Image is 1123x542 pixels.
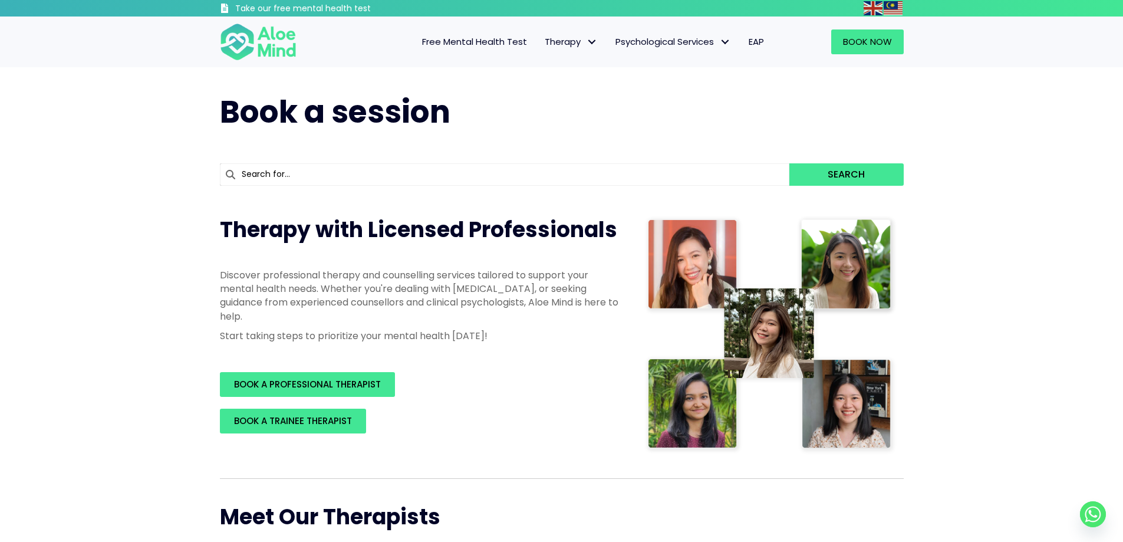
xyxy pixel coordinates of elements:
[717,34,734,51] span: Psychological Services: submenu
[545,35,598,48] span: Therapy
[422,35,527,48] span: Free Mental Health Test
[864,1,882,15] img: en
[312,29,773,54] nav: Menu
[1080,501,1106,527] a: Whatsapp
[413,29,536,54] a: Free Mental Health Test
[740,29,773,54] a: EAP
[864,1,884,15] a: English
[220,3,434,17] a: Take our free mental health test
[536,29,607,54] a: TherapyTherapy: submenu
[584,34,601,51] span: Therapy: submenu
[220,90,450,133] span: Book a session
[831,29,904,54] a: Book Now
[615,35,731,48] span: Psychological Services
[234,378,381,390] span: BOOK A PROFESSIONAL THERAPIST
[220,268,621,323] p: Discover professional therapy and counselling services tailored to support your mental health nee...
[884,1,904,15] a: Malay
[607,29,740,54] a: Psychological ServicesPsychological Services: submenu
[220,22,297,61] img: Aloe mind Logo
[220,215,617,245] span: Therapy with Licensed Professionals
[843,35,892,48] span: Book Now
[235,3,434,15] h3: Take our free mental health test
[220,329,621,343] p: Start taking steps to prioritize your mental health [DATE]!
[220,409,366,433] a: BOOK A TRAINEE THERAPIST
[220,502,440,532] span: Meet Our Therapists
[884,1,903,15] img: ms
[749,35,764,48] span: EAP
[220,372,395,397] a: BOOK A PROFESSIONAL THERAPIST
[789,163,903,186] button: Search
[644,215,897,455] img: Therapist collage
[234,415,352,427] span: BOOK A TRAINEE THERAPIST
[220,163,790,186] input: Search for...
